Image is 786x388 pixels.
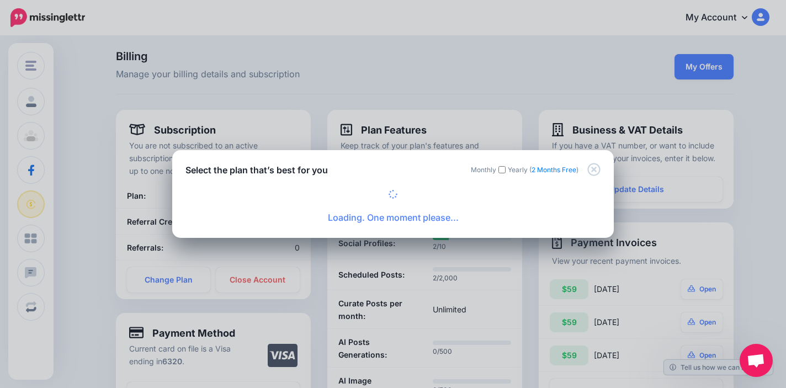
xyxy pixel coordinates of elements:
span: 2 Months Free [532,166,576,174]
p: Yearly ( ) [508,164,578,175]
h5: Select the plan that’s best for you [185,163,328,177]
p: Monthly [471,164,496,175]
button: Close [587,155,601,185]
div: Loading. One moment please... [185,190,601,225]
